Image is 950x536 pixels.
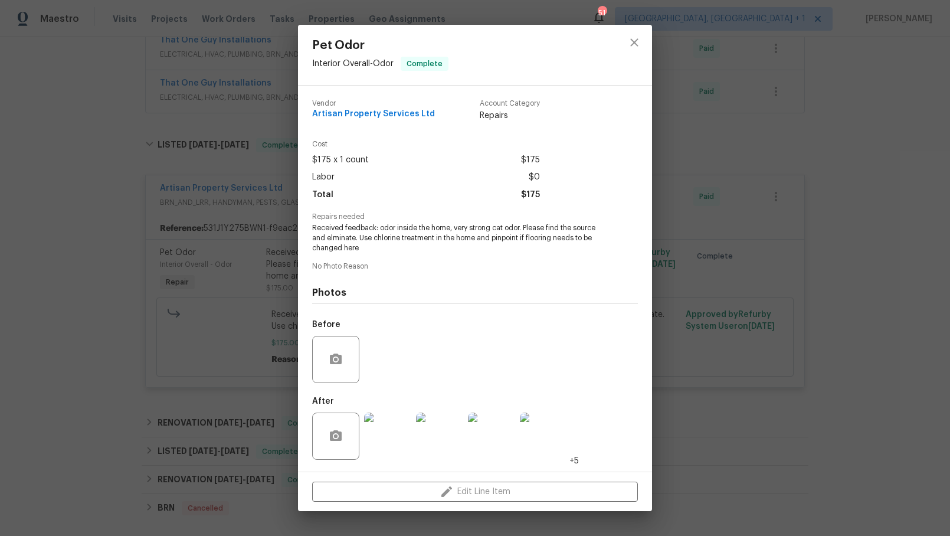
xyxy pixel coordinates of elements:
[312,287,638,299] h4: Photos
[312,152,369,169] span: $175 x 1 count
[312,321,340,329] h5: Before
[529,169,540,186] span: $0
[620,28,648,57] button: close
[598,7,606,19] div: 51
[569,455,579,467] span: +5
[312,39,448,52] span: Pet Odor
[312,397,334,406] h5: After
[402,58,447,70] span: Complete
[312,213,638,221] span: Repairs needed
[312,140,540,148] span: Cost
[312,100,435,107] span: Vendor
[521,187,540,204] span: $175
[312,110,435,119] span: Artisan Property Services Ltd
[480,110,540,122] span: Repairs
[312,223,605,253] span: Received feedback: odor inside the home, very strong cat odor. Please find the source and elminat...
[312,60,394,68] span: Interior Overall - Odor
[312,263,638,270] span: No Photo Reason
[521,152,540,169] span: $175
[312,187,333,204] span: Total
[480,100,540,107] span: Account Category
[312,169,335,186] span: Labor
